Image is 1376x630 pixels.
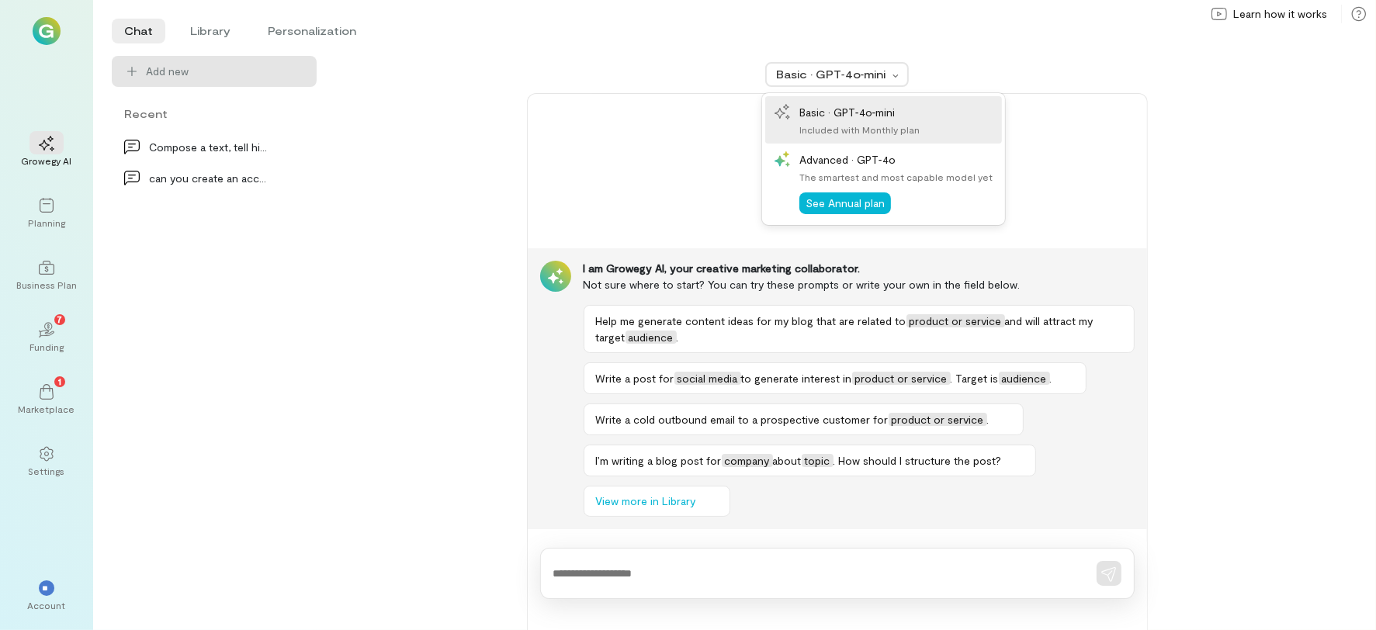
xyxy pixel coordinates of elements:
[112,19,165,43] li: Chat
[584,403,1024,435] button: Write a cold outbound email to a prospective customer forproduct or service.
[58,374,61,388] span: 1
[22,154,72,167] div: Growegy AI
[584,276,1135,292] div: Not sure where to start? You can try these prompts or write your own in the field below.
[1050,372,1052,385] span: .
[1233,6,1327,22] span: Learn how it works
[255,19,369,43] li: Personalization
[741,372,852,385] span: to generate interest in
[19,247,75,303] a: Business Plan
[906,314,1005,327] span: product or service
[852,372,951,385] span: product or service
[584,486,730,517] button: View more in Library
[584,261,1135,276] div: I am Growegy AI, your creative marketing collaborator.
[178,19,243,43] li: Library
[677,331,679,344] span: .
[596,493,696,509] span: View more in Library
[889,413,987,426] span: product or service
[799,104,920,120] div: Basic · GPT‑4o‑mini
[19,372,75,427] a: Marketplace
[28,216,65,229] div: Planning
[584,445,1036,476] button: I’m writing a blog post forcompanyabouttopic. How should I structure the post?
[799,192,891,214] button: See Annual plan
[802,454,834,467] span: topic
[776,67,888,82] div: Basic · GPT‑4o‑mini
[999,372,1050,385] span: audience
[951,372,999,385] span: . Target is
[626,331,677,344] span: audience
[596,314,1094,344] span: and will attract my target
[799,171,993,183] div: The smartest and most capable model yet
[596,372,674,385] span: Write a post for
[19,185,75,241] a: Planning
[19,403,75,415] div: Marketplace
[799,123,920,136] div: Included with Monthly plan
[29,341,64,353] div: Funding
[584,362,1087,394] button: Write a post forsocial mediato generate interest inproduct or service. Target isaudience.
[799,151,993,168] div: Advanced · GPT‑4o
[112,106,317,122] div: Recent
[834,454,1002,467] span: . How should I structure the post?
[149,170,270,186] div: can you create an account on experian like [PERSON_NAME] a…
[722,454,773,467] span: company
[596,413,889,426] span: Write a cold outbound email to a prospective customer for
[19,310,75,365] a: Funding
[16,279,77,291] div: Business Plan
[146,64,189,79] span: Add new
[19,123,75,179] a: Growegy AI
[19,434,75,490] a: Settings
[149,139,270,155] div: Compose a text, tell him that I ask the , I mean…
[674,372,741,385] span: social media
[584,305,1135,353] button: Help me generate content ideas for my blog that are related toproduct or serviceand will attract ...
[596,454,722,467] span: I’m writing a blog post for
[29,465,65,477] div: Settings
[773,454,802,467] span: about
[596,314,906,327] span: Help me generate content ideas for my blog that are related to
[28,599,66,611] div: Account
[57,312,63,326] span: 7
[987,413,990,426] span: .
